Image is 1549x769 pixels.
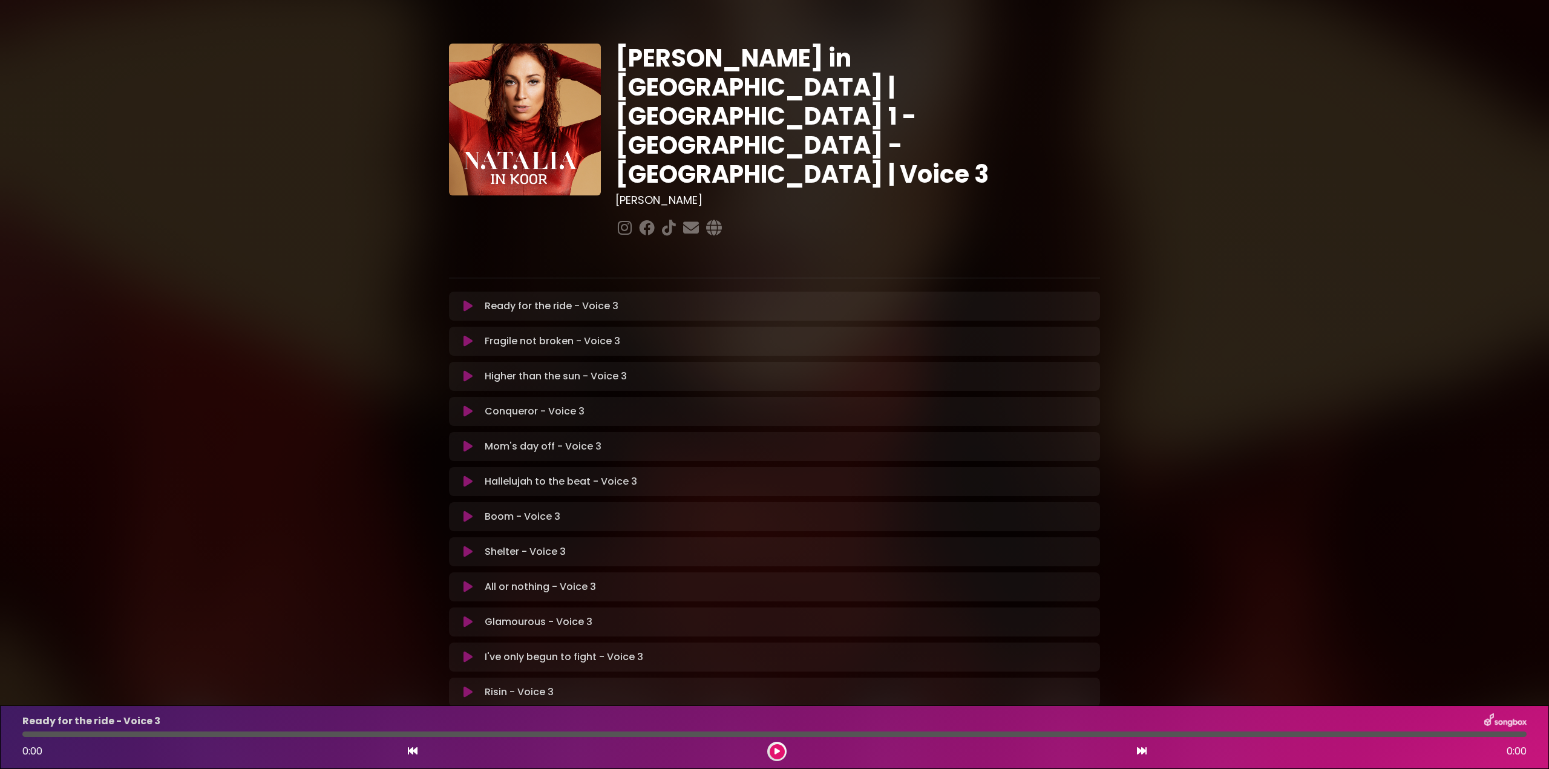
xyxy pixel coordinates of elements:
p: Ready for the ride - Voice 3 [485,299,618,313]
img: YTVS25JmS9CLUqXqkEhs [449,44,601,195]
p: Shelter - Voice 3 [485,545,566,559]
p: Conqueror - Voice 3 [485,404,585,419]
p: Ready for the ride - Voice 3 [22,714,160,728]
p: All or nothing - Voice 3 [485,580,596,594]
span: 0:00 [22,744,42,758]
p: I've only begun to fight - Voice 3 [485,650,643,664]
p: Mom's day off - Voice 3 [485,439,601,454]
span: 0:00 [1507,744,1527,759]
h1: [PERSON_NAME] in [GEOGRAPHIC_DATA] | [GEOGRAPHIC_DATA] 1 - [GEOGRAPHIC_DATA] - [GEOGRAPHIC_DATA] ... [615,44,1100,189]
img: songbox-logo-white.png [1484,713,1527,729]
h3: [PERSON_NAME] [615,194,1100,207]
p: Hallelujah to the beat - Voice 3 [485,474,637,489]
p: Boom - Voice 3 [485,509,560,524]
p: Risin - Voice 3 [485,685,554,699]
p: Fragile not broken - Voice 3 [485,334,620,349]
p: Higher than the sun - Voice 3 [485,369,627,384]
p: Glamourous - Voice 3 [485,615,592,629]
